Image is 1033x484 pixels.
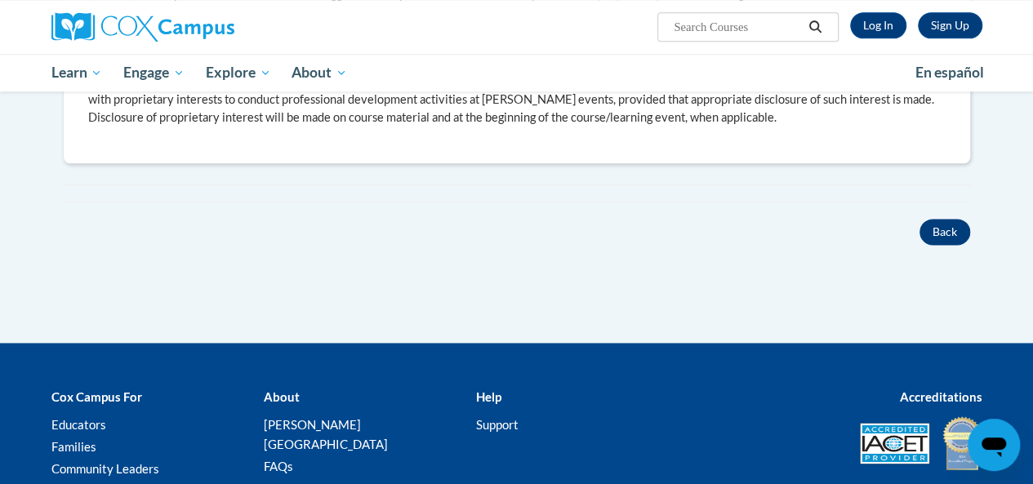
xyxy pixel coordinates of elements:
[51,417,106,432] a: Educators
[672,17,803,37] input: Search Courses
[51,461,159,476] a: Community Leaders
[905,56,995,90] a: En español
[263,417,387,451] a: [PERSON_NAME][GEOGRAPHIC_DATA]
[968,419,1020,471] iframe: Button to launch messaging window
[51,12,345,42] a: Cox Campus
[475,417,518,432] a: Support
[123,63,185,82] span: Engage
[51,389,142,404] b: Cox Campus For
[113,54,195,91] a: Engage
[88,73,946,127] p: The [PERSON_NAME] Center, of the [GEOGRAPHIC_DATA], in some cases, may allow an instructor, facil...
[900,389,982,404] b: Accreditations
[918,12,982,38] a: Register
[263,459,292,473] a: FAQs
[51,63,102,82] span: Learn
[51,12,234,42] img: Cox Campus
[475,389,501,404] b: Help
[195,54,282,91] a: Explore
[292,63,347,82] span: About
[263,389,299,404] b: About
[803,17,827,37] button: Search
[206,63,271,82] span: Explore
[281,54,358,91] a: About
[41,54,114,91] a: Learn
[850,12,906,38] a: Log In
[51,439,96,454] a: Families
[860,423,929,464] img: Accredited IACET® Provider
[919,219,970,245] button: Back
[915,64,984,81] span: En español
[942,415,982,472] img: IDA® Accredited
[39,54,995,91] div: Main menu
